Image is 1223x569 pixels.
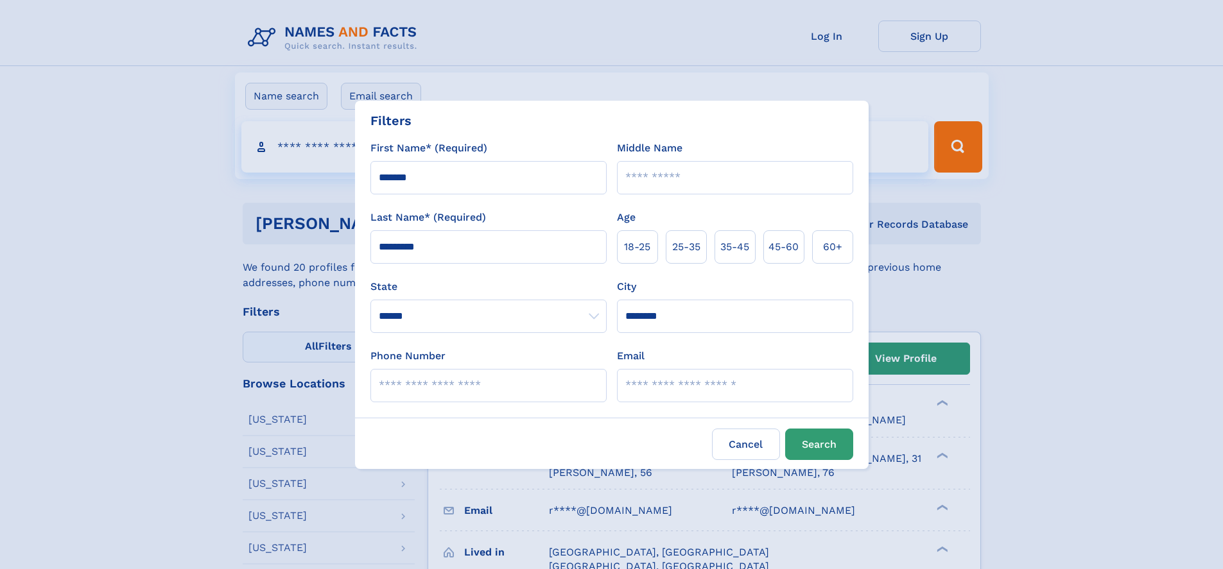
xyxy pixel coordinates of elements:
[768,239,799,255] span: 45‑60
[720,239,749,255] span: 35‑45
[370,111,412,130] div: Filters
[823,239,842,255] span: 60+
[624,239,650,255] span: 18‑25
[370,348,446,364] label: Phone Number
[785,429,853,460] button: Search
[370,279,607,294] label: State
[617,348,645,364] label: Email
[672,239,700,255] span: 25‑35
[370,140,487,156] label: First Name* (Required)
[370,210,486,225] label: Last Name* (Required)
[617,279,636,294] label: City
[617,140,682,156] label: Middle Name
[712,429,780,460] label: Cancel
[617,210,636,225] label: Age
